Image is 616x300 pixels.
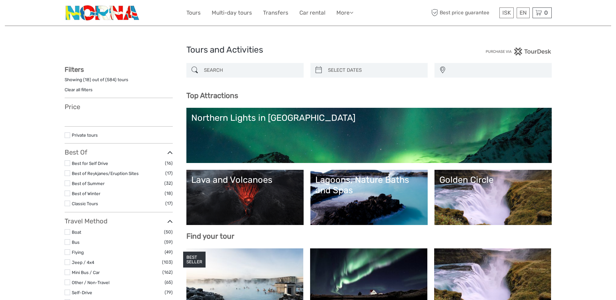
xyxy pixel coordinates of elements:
[72,181,105,186] a: Best of Summer
[72,260,94,265] a: Jeep / 4x4
[485,47,551,56] img: PurchaseViaTourDesk.png
[165,169,173,177] span: (17)
[72,280,109,285] a: Other / Non-Travel
[164,238,173,246] span: (59)
[72,191,100,196] a: Best of Winter
[165,159,173,167] span: (16)
[191,175,299,220] a: Lava and Volcanoes
[439,175,547,185] div: Golden Circle
[72,132,98,138] a: Private tours
[65,103,173,111] h3: Price
[439,175,547,220] a: Golden Circle
[186,45,430,55] h1: Tours and Activities
[191,113,547,123] div: Northern Lights in [GEOGRAPHIC_DATA]
[65,148,173,156] h3: Best Of
[165,190,173,197] span: (18)
[165,289,173,296] span: (79)
[502,9,511,16] span: ISK
[65,77,173,87] div: Showing ( ) out of ( ) tours
[336,8,353,18] a: More
[107,77,115,83] label: 584
[72,250,84,255] a: Flying
[191,113,547,158] a: Northern Lights in [GEOGRAPHIC_DATA]
[72,240,80,245] a: Bus
[162,258,173,266] span: (103)
[72,230,81,235] a: Boat
[191,175,299,185] div: Lava and Volcanoes
[263,8,288,18] a: Transfers
[72,201,98,206] a: Classic Tours
[72,161,108,166] a: Best for Self Drive
[72,290,92,295] a: Self-Drive
[165,200,173,207] span: (17)
[186,8,201,18] a: Tours
[85,77,90,83] label: 18
[315,175,423,196] div: Lagoons, Nature Baths and Spas
[430,7,498,18] span: Best price guarantee
[72,171,139,176] a: Best of Reykjanes/Eruption Sites
[72,270,100,275] a: Mini Bus / Car
[65,217,173,225] h3: Travel Method
[543,9,549,16] span: 0
[517,7,530,18] div: EN
[186,232,234,241] b: Find your tour
[183,252,206,268] div: BEST SELLER
[186,91,238,100] b: Top Attractions
[165,248,173,256] span: (49)
[65,5,141,21] img: 3202-b9b3bc54-fa5a-4c2d-a914-9444aec66679_logo_small.png
[65,66,84,73] strong: Filters
[165,279,173,286] span: (65)
[162,269,173,276] span: (162)
[212,8,252,18] a: Multi-day tours
[201,65,300,76] input: SEARCH
[164,228,173,236] span: (50)
[299,8,325,18] a: Car rental
[164,180,173,187] span: (32)
[65,87,93,92] a: Clear all filters
[315,175,423,220] a: Lagoons, Nature Baths and Spas
[325,65,424,76] input: SELECT DATES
